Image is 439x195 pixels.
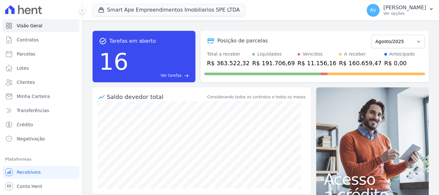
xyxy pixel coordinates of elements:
span: Recebíveis [17,169,41,175]
button: RV [PERSON_NAME] Ver opções [362,1,439,19]
a: Clientes [3,76,79,89]
span: Conta Hent [17,183,42,190]
span: Crédito [17,121,33,128]
span: Visão Geral [17,22,42,29]
span: Minha Carteira [17,93,50,100]
a: Crédito [3,118,79,131]
div: R$ 11.156,16 [298,59,336,67]
span: Parcelas [17,51,35,57]
div: Plataformas [5,155,77,163]
a: Parcelas [3,48,79,60]
div: A receber [344,51,366,58]
button: Smart Ape Empreendimentos Imobiliarios SPE LTDA [93,4,245,16]
div: R$ 363.522,32 [207,59,250,67]
span: Ver tarefas [161,73,182,78]
a: Visão Geral [3,19,79,32]
div: Liquidados [257,51,282,58]
span: Clientes [17,79,35,85]
span: Contratos [17,37,39,43]
div: Posição de parcelas [217,37,268,45]
span: Transferências [17,107,49,114]
a: Contratos [3,33,79,46]
span: Negativação [17,136,45,142]
a: Transferências [3,104,79,117]
span: Lotes [17,65,29,71]
a: Negativação [3,132,79,145]
div: 16 [99,45,129,78]
a: Ver tarefas east [131,73,189,78]
span: east [184,73,189,78]
div: Considerando todos os contratos e todos os meses [207,94,306,100]
a: Conta Hent [3,180,79,193]
a: Lotes [3,62,79,75]
span: Acesso [324,172,421,187]
div: Saldo devedor total [107,93,206,101]
div: Total a receber [207,51,250,58]
div: R$ 191.706,69 [252,59,295,67]
p: Ver opções [383,11,426,16]
span: Tarefas em aberto [109,37,156,45]
div: R$ 160.659,47 [339,59,382,67]
a: Minha Carteira [3,90,79,103]
div: R$ 0,00 [384,59,415,67]
span: RV [370,8,376,13]
div: Antecipado [390,51,415,58]
a: Recebíveis [3,166,79,179]
div: Vencidos [303,51,323,58]
span: task_alt [99,37,107,45]
p: [PERSON_NAME] [383,4,426,11]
